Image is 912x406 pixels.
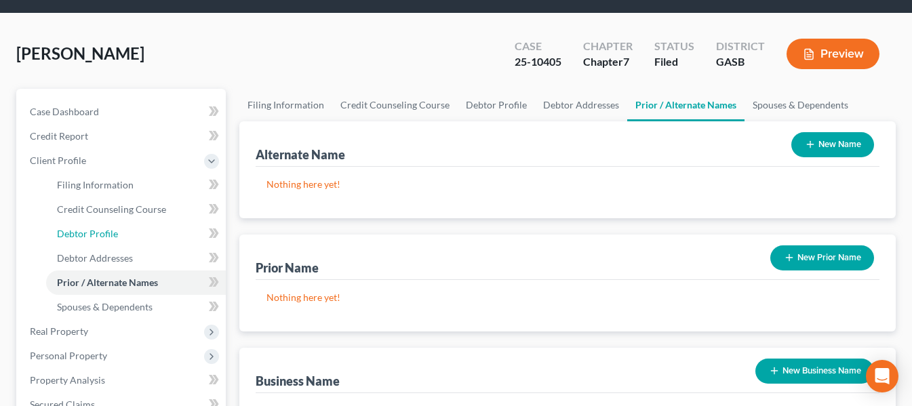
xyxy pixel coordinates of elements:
div: Alternate Name [256,146,345,163]
a: Spouses & Dependents [745,89,856,121]
span: Prior / Alternate Names [57,277,158,288]
div: Chapter [583,39,633,54]
div: 25-10405 [515,54,561,70]
span: Credit Counseling Course [57,203,166,215]
a: Prior / Alternate Names [627,89,745,121]
button: New Business Name [755,359,874,384]
div: Filed [654,54,694,70]
a: Credit Counseling Course [46,197,226,222]
a: Debtor Addresses [46,246,226,270]
a: Filing Information [239,89,332,121]
span: Client Profile [30,155,86,166]
a: Debtor Addresses [535,89,627,121]
div: Open Intercom Messenger [866,360,898,392]
span: Debtor Profile [57,228,118,239]
span: Filing Information [57,179,134,190]
div: Business Name [256,373,340,389]
span: Case Dashboard [30,106,99,117]
button: New Name [791,132,874,157]
span: Personal Property [30,350,107,361]
span: Spouses & Dependents [57,301,153,312]
a: Credit Counseling Course [332,89,458,121]
button: Preview [787,39,879,69]
p: Nothing here yet! [266,291,869,304]
div: Status [654,39,694,54]
a: Filing Information [46,173,226,197]
div: Prior Name [256,260,319,276]
a: Debtor Profile [46,222,226,246]
span: Real Property [30,325,88,337]
div: Case [515,39,561,54]
div: GASB [716,54,765,70]
div: Chapter [583,54,633,70]
span: Credit Report [30,130,88,142]
a: Case Dashboard [19,100,226,124]
a: Debtor Profile [458,89,535,121]
span: Property Analysis [30,374,105,386]
span: Debtor Addresses [57,252,133,264]
p: Nothing here yet! [266,178,869,191]
span: 7 [623,55,629,68]
div: District [716,39,765,54]
a: Prior / Alternate Names [46,270,226,295]
a: Spouses & Dependents [46,295,226,319]
a: Property Analysis [19,368,226,392]
button: New Prior Name [770,245,874,270]
a: Credit Report [19,124,226,148]
span: [PERSON_NAME] [16,43,144,63]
